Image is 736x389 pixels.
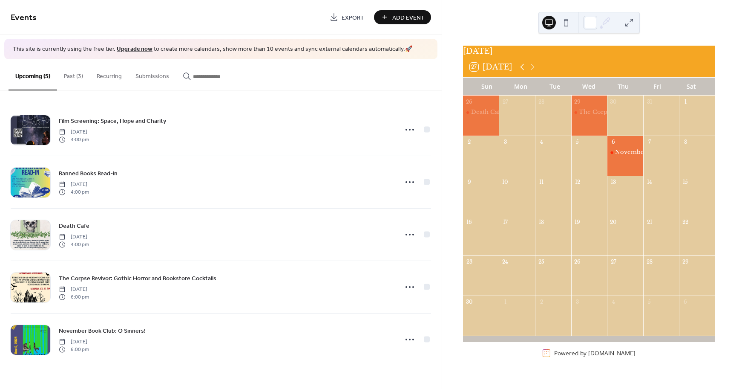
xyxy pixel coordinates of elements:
div: 5 [646,299,653,306]
span: Banned Books Read-in [59,169,118,178]
div: 3 [574,299,581,306]
div: 31 [646,98,653,105]
span: Film Screening: Space, Hope and Charity [59,116,166,125]
div: 3 [502,138,509,145]
span: Add Event [392,13,425,22]
a: The Corpse Revivor: Gothic Horror and Bookstore Cocktails [59,273,216,283]
div: Death Cafe [463,108,499,116]
div: 27 [502,98,509,105]
div: 30 [466,299,473,306]
div: 26 [466,98,473,105]
div: 16 [466,218,473,226]
div: 2 [466,138,473,145]
span: The Corpse Revivor: Gothic Horror and Bookstore Cocktails [59,274,216,283]
div: 1 [502,299,509,306]
div: Fri [640,78,674,95]
div: Thu [606,78,640,95]
span: [DATE] [59,128,89,136]
button: Past (3) [57,59,90,90]
button: Add Event [374,10,431,24]
div: 28 [538,98,545,105]
span: Events [11,9,37,26]
button: Recurring [90,59,129,90]
span: 4:00 pm [59,241,89,249]
div: 2 [538,299,545,306]
div: The Corpse Revivor: Gothic Horror and Bookstore Cocktails [571,108,607,116]
div: 14 [646,178,653,186]
div: 29 [682,258,689,266]
div: 6 [682,299,689,306]
div: Sun [470,78,504,95]
a: Death Cafe [59,221,89,231]
a: Film Screening: Space, Hope and Charity [59,116,166,126]
button: 27[DATE] [467,61,515,73]
div: 8 [682,138,689,145]
div: 6 [610,138,617,145]
div: 27 [610,258,617,266]
a: [DOMAIN_NAME] [588,349,635,357]
span: 4:00 pm [59,136,89,144]
div: 7 [646,138,653,145]
div: Powered by [554,349,635,357]
div: Mon [504,78,538,95]
div: 28 [646,258,653,266]
div: 10 [502,178,509,186]
div: [DATE] [463,46,715,57]
span: 6:00 pm [59,346,89,354]
div: 9 [466,178,473,186]
div: 30 [610,98,617,105]
div: Tue [538,78,572,95]
div: 4 [610,299,617,306]
span: [DATE] [59,338,89,345]
div: 12 [574,178,581,186]
div: Death Cafe [471,108,503,116]
div: Wed [572,78,606,95]
a: Upgrade now [117,44,152,55]
button: Submissions [129,59,176,90]
div: 19 [574,218,581,226]
span: [DATE] [59,233,89,241]
span: Death Cafe [59,221,89,230]
div: 20 [610,218,617,226]
span: Export [342,13,364,22]
div: 1 [682,98,689,105]
div: 26 [574,258,581,266]
span: [DATE] [59,180,89,188]
div: 4 [538,138,545,145]
button: Upcoming (5) [9,59,57,90]
span: This site is currently using the free tier. to create more calendars, show more than 10 events an... [13,45,412,54]
div: 29 [574,98,581,105]
div: November Book Club: O Sinners! [607,148,643,156]
div: November Book Club: O Sinners! [615,148,713,156]
a: Banned Books Read-in [59,168,118,178]
div: 15 [682,178,689,186]
span: 4:00 pm [59,189,89,196]
div: 11 [538,178,545,186]
a: Export [323,10,371,24]
span: [DATE] [59,285,89,293]
div: 13 [610,178,617,186]
div: 21 [646,218,653,226]
div: 25 [538,258,545,266]
div: 24 [502,258,509,266]
div: Sat [674,78,708,95]
div: 17 [502,218,509,226]
div: 5 [574,138,581,145]
div: 22 [682,218,689,226]
span: 6:00 pm [59,293,89,301]
a: November Book Club: O Sinners! [59,326,146,336]
div: 23 [466,258,473,266]
div: 18 [538,218,545,226]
